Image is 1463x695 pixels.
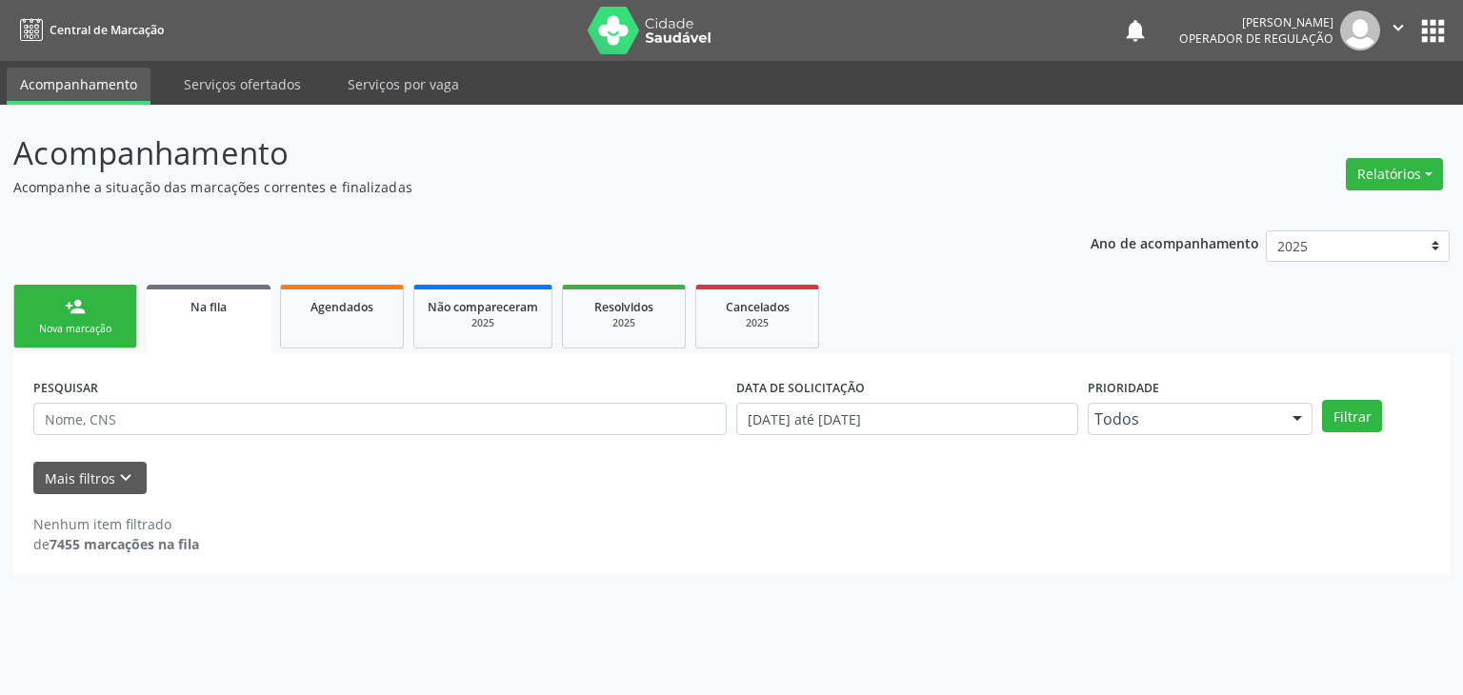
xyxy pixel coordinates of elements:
div: person_add [65,296,86,317]
div: 2025 [428,316,538,330]
button: Filtrar [1322,400,1382,432]
span: Cancelados [726,299,790,315]
a: Serviços por vaga [334,68,472,101]
div: Nenhum item filtrado [33,514,199,534]
span: Operador de regulação [1179,30,1333,47]
button: Relatórios [1346,158,1443,190]
input: Selecione um intervalo [736,403,1078,435]
div: 2025 [710,316,805,330]
p: Acompanhamento [13,129,1019,177]
i:  [1388,17,1409,38]
button: notifications [1122,17,1149,44]
span: Resolvidos [594,299,653,315]
button:  [1380,10,1416,50]
a: Central de Marcação [13,14,164,46]
div: Nova marcação [28,322,123,336]
span: Na fila [190,299,227,315]
img: img [1340,10,1380,50]
label: Prioridade [1088,373,1159,403]
a: Acompanhamento [7,68,150,105]
div: 2025 [576,316,671,330]
label: DATA DE SOLICITAÇÃO [736,373,865,403]
span: Agendados [311,299,373,315]
a: Serviços ofertados [170,68,314,101]
i: keyboard_arrow_down [115,467,136,488]
span: Central de Marcação [50,22,164,38]
label: PESQUISAR [33,373,98,403]
div: de [33,534,199,554]
p: Ano de acompanhamento [1091,230,1259,254]
input: Nome, CNS [33,403,727,435]
div: [PERSON_NAME] [1179,14,1333,30]
p: Acompanhe a situação das marcações correntes e finalizadas [13,177,1019,197]
button: apps [1416,14,1450,48]
strong: 7455 marcações na fila [50,535,199,553]
span: Todos [1094,409,1273,428]
button: Mais filtroskeyboard_arrow_down [33,462,147,495]
span: Não compareceram [428,299,538,315]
